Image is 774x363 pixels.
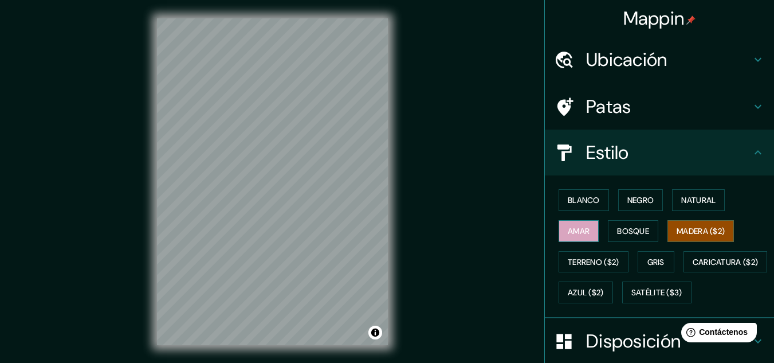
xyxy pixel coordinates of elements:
button: Blanco [559,189,609,211]
iframe: Lanzador de widgets de ayuda [672,318,761,350]
font: Blanco [568,195,600,205]
font: Patas [586,95,631,119]
button: Amar [559,220,599,242]
font: Satélite ($3) [631,288,682,298]
div: Ubicación [545,37,774,83]
font: Estilo [586,140,629,165]
button: Natural [672,189,725,211]
font: Negro [627,195,654,205]
font: Caricatura ($2) [693,257,759,267]
button: Satélite ($3) [622,282,692,303]
font: Gris [647,257,665,267]
font: Bosque [617,226,649,236]
button: Madera ($2) [667,220,734,242]
button: Activar o desactivar atribución [368,326,382,339]
button: Bosque [608,220,658,242]
div: Estilo [545,130,774,175]
font: Natural [681,195,716,205]
button: Terreno ($2) [559,251,628,273]
button: Caricatura ($2) [683,251,768,273]
button: Negro [618,189,663,211]
div: Patas [545,84,774,130]
font: Disposición [586,329,681,353]
font: Terreno ($2) [568,257,619,267]
canvas: Mapa [157,18,388,345]
font: Madera ($2) [677,226,725,236]
font: Azul ($2) [568,288,604,298]
img: pin-icon.png [686,15,696,25]
font: Amar [568,226,590,236]
font: Ubicación [586,48,667,72]
button: Gris [638,251,674,273]
font: Mappin [623,6,685,30]
button: Azul ($2) [559,282,613,303]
